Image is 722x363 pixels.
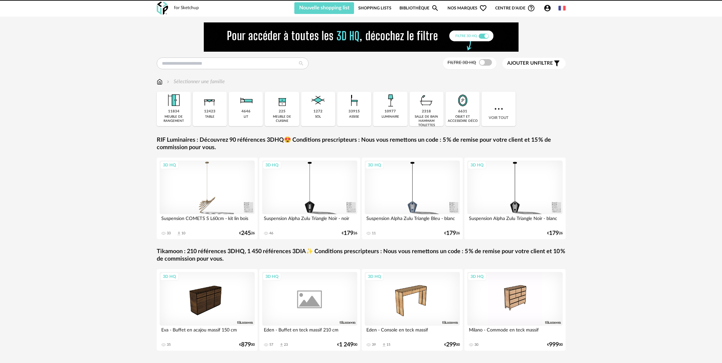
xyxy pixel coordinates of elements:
[205,115,214,119] div: table
[157,158,258,239] a: 3D HQ Suspension COMETS S L60cm - kit lin bois 33 Download icon 10 €24526
[157,78,163,85] img: svg+xml;base64,PHN2ZyB3aWR0aD0iMTYiIGhlaWdodD0iMTciIHZpZXdCb3g9IjAgMCAxNiAxNyIgZmlsbD0ibm9uZSIgeG...
[493,103,505,115] img: more.7b13dc1.svg
[385,109,396,114] div: 10977
[284,343,288,347] div: 23
[382,92,399,109] img: Luminaire.png
[447,2,487,14] span: Nos marques
[482,92,516,126] div: Voir tout
[527,4,535,12] span: Help Circle Outline icon
[547,343,563,347] div: € 00
[365,326,460,339] div: Eden - Console en teck massif
[549,343,559,347] span: 999
[346,92,363,109] img: Assise.png
[502,58,566,69] button: Ajouter unfiltre Filter icon
[544,4,554,12] span: Account Circle icon
[160,326,255,339] div: Eva - Buffet en acajou massif 150 cm
[267,115,297,123] div: meuble de cuisine
[553,59,561,67] span: Filter icon
[181,231,185,236] div: 10
[262,214,358,227] div: Suspension Alpha Zulu Triangle Noir - noir
[299,5,349,10] span: Nouvelle shopping list
[544,4,551,12] span: Account Circle icon
[382,115,399,119] div: luminaire
[411,115,442,127] div: salle de bain hammam toilettes
[165,78,225,85] div: Sélectionner une famille
[204,109,215,114] div: 12423
[479,4,487,12] span: Heart Outline icon
[165,78,171,85] img: svg+xml;base64,PHN2ZyB3aWR0aD0iMTYiIGhlaWdodD0iMTYiIHZpZXdCb3g9IjAgMCAxNiAxNiIgZmlsbD0ibm9uZSIgeG...
[201,92,218,109] img: Table.png
[241,109,251,114] div: 4646
[294,2,354,14] button: Nouvelle shopping list
[160,272,179,281] div: 3D HQ
[447,60,476,65] span: Filtre 3D HQ
[339,343,353,347] span: 1 249
[167,343,171,347] div: 35
[431,4,439,12] span: Magnify icon
[399,2,439,14] a: BibliothèqueMagnify icon
[467,326,563,339] div: Milano - Commode en teck massif
[167,231,171,236] div: 33
[157,248,566,263] a: Tikamoon : 210 références 3DHQ, 1 450 références 3DIA✨ Conditions prescripteurs : Nous vous remet...
[558,5,566,12] img: fr
[464,158,566,239] a: 3D HQ Suspension Alpha Zulu Triangle Noir - blanc €17926
[313,109,323,114] div: 1272
[160,161,179,169] div: 3D HQ
[244,115,248,119] div: lit
[241,231,251,236] span: 245
[279,343,284,347] span: Download icon
[174,5,199,11] div: for Sketchup
[177,231,181,236] span: Download icon
[507,60,553,67] span: filtre
[444,343,460,347] div: € 00
[259,269,361,351] a: 3D HQ Eden - Buffet en teck massif 210 cm 57 Download icon 23 €1 24900
[468,161,486,169] div: 3D HQ
[467,214,563,227] div: Suspension Alpha Zulu Triangle Noir - blanc
[372,231,376,236] div: 11
[262,326,358,339] div: Eden - Buffet en teck massif 210 cm
[204,22,519,52] img: FILTRE%20HQ%20NEW_V1%20(4).gif
[279,109,286,114] div: 225
[349,109,360,114] div: 33915
[362,269,463,351] a: 3D HQ Eden - Console en teck massif 39 Download icon 15 €29900
[168,109,179,114] div: 11834
[446,231,456,236] span: 179
[495,4,535,12] span: Centre d'aideHelp Circle Outline icon
[362,158,463,239] a: 3D HQ Suspension Alpha Zulu Triangle Bleu - blanc 11 €17926
[349,115,359,119] div: assise
[454,92,471,109] img: Miroir.png
[444,231,460,236] div: € 26
[159,115,189,123] div: meuble de rangement
[237,92,255,109] img: Literie.png
[549,231,559,236] span: 179
[259,158,361,239] a: 3D HQ Suspension Alpha Zulu Triangle Noir - noir 46 €17926
[365,161,384,169] div: 3D HQ
[309,92,327,109] img: Sol.png
[157,269,258,351] a: 3D HQ Eva - Buffet en acajou massif 150 cm 35 €87900
[418,92,435,109] img: Salle%20de%20bain.png
[315,115,321,119] div: sol
[365,214,460,227] div: Suspension Alpha Zulu Triangle Bleu - blanc
[474,343,478,347] div: 30
[269,343,273,347] div: 57
[458,109,467,114] div: 6631
[273,92,291,109] img: Rangement.png
[239,343,255,347] div: € 00
[241,343,251,347] span: 879
[239,231,255,236] div: € 26
[372,343,376,347] div: 39
[358,2,391,14] a: Shopping Lists
[446,343,456,347] span: 299
[157,2,168,15] img: OXP
[263,161,281,169] div: 3D HQ
[382,343,386,347] span: Download icon
[447,115,478,123] div: objet et accessoire déco
[263,272,281,281] div: 3D HQ
[342,231,357,236] div: € 26
[165,92,182,109] img: Meuble%20de%20rangement.png
[507,61,538,66] span: Ajouter un
[468,272,486,281] div: 3D HQ
[157,136,566,152] a: RIF Luminaires : Découvrez 90 références 3DHQ😍 Conditions prescripteurs : Nous vous remettons un ...
[547,231,563,236] div: € 26
[269,231,273,236] div: 46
